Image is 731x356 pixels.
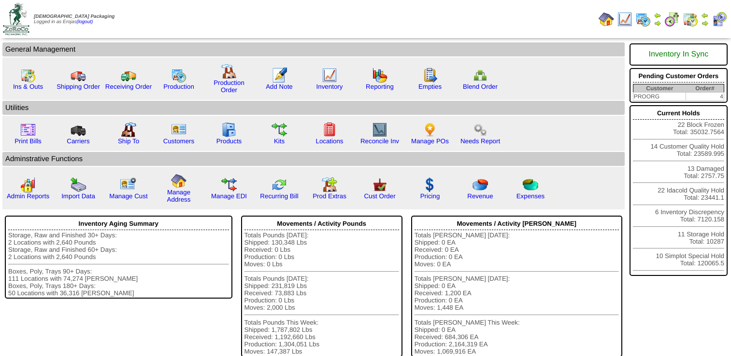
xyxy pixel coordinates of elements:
[3,3,29,35] img: zoroco-logo-small.webp
[473,177,488,192] img: pie_chart.png
[171,173,186,189] img: home.gif
[14,137,42,145] a: Print Bills
[34,14,115,19] span: [DEMOGRAPHIC_DATA] Packaging
[372,68,387,83] img: graph.gif
[20,122,36,137] img: invoice2.gif
[244,232,399,355] div: Totals Pounds [DATE]: Shipped: 130,348 Lbs Received: 0 Lbs Production: 0 Lbs Moves: 0 Lbs Totals ...
[13,83,43,90] a: Ins & Outs
[633,84,686,93] th: Customer
[216,137,242,145] a: Products
[272,177,287,192] img: reconcile.gif
[71,68,86,83] img: truck.gif
[473,68,488,83] img: network.png
[171,122,186,137] img: customers.gif
[71,122,86,137] img: truck3.gif
[167,189,191,203] a: Manage Address
[71,177,86,192] img: import.gif
[211,192,247,200] a: Manage EDI
[20,68,36,83] img: calendarinout.gif
[322,68,337,83] img: line_graph.gif
[272,68,287,83] img: orders.gif
[2,152,625,166] td: Adminstrative Functions
[8,232,229,297] div: Storage, Raw and Finished 30+ Days: 2 Locations with 2,640 Pounds Storage, Raw and Finished 60+ D...
[315,137,343,145] a: Locations
[701,19,709,27] img: arrowright.gif
[372,122,387,137] img: line_graph2.gif
[221,64,237,79] img: factory.gif
[8,218,229,230] div: Inventory Aging Summary
[420,192,440,200] a: Pricing
[316,83,343,90] a: Inventory
[415,218,619,230] div: Movements / Activity [PERSON_NAME]
[422,177,438,192] img: dollar.gif
[244,218,399,230] div: Movements / Activity Pounds
[654,19,661,27] img: arrowright.gif
[422,68,438,83] img: workorder.gif
[463,83,498,90] a: Blend Order
[322,177,337,192] img: prodextras.gif
[2,101,625,115] td: Utilities
[121,68,136,83] img: truck2.gif
[635,12,651,27] img: calendarprod.gif
[272,122,287,137] img: workflow.gif
[467,192,493,200] a: Revenue
[683,12,698,27] img: calendarinout.gif
[20,177,36,192] img: graph2.png
[313,192,346,200] a: Prod Extras
[121,122,136,137] img: factory2.gif
[322,122,337,137] img: locations.gif
[105,83,152,90] a: Receiving Order
[360,137,399,145] a: Reconcile Inv
[57,83,100,90] a: Shipping Order
[67,137,89,145] a: Carriers
[686,84,724,93] th: Order#
[221,122,237,137] img: cabinet.gif
[266,83,293,90] a: Add Note
[701,12,709,19] img: arrowleft.gif
[617,12,632,27] img: line_graph.gif
[633,45,724,64] div: Inventory In Sync
[516,192,545,200] a: Expenses
[171,68,186,83] img: calendarprod.gif
[214,79,244,94] a: Production Order
[260,192,298,200] a: Recurring Bill
[364,192,395,200] a: Cust Order
[686,93,724,101] td: 4
[654,12,661,19] img: arrowleft.gif
[163,137,194,145] a: Customers
[61,192,95,200] a: Import Data
[118,137,139,145] a: Ship To
[415,232,619,355] div: Totals [PERSON_NAME] [DATE]: Shipped: 0 EA Received: 0 EA Production: 0 EA Moves: 0 EA Totals [PE...
[633,107,724,120] div: Current Holds
[76,19,93,25] a: (logout)
[163,83,194,90] a: Production
[633,70,724,82] div: Pending Customer Orders
[34,14,115,25] span: Logged in as Erojas
[221,177,237,192] img: edi.gif
[411,137,449,145] a: Manage POs
[599,12,614,27] img: home.gif
[274,137,285,145] a: Kits
[7,192,49,200] a: Admin Reports
[2,42,625,56] td: General Management
[664,12,680,27] img: calendarblend.gif
[372,177,387,192] img: cust_order.png
[109,192,147,200] a: Manage Cust
[633,93,686,101] td: PROORG
[473,122,488,137] img: workflow.png
[460,137,500,145] a: Needs Report
[712,12,727,27] img: calendarcustomer.gif
[366,83,394,90] a: Reporting
[120,177,138,192] img: managecust.png
[418,83,442,90] a: Empties
[523,177,538,192] img: pie_chart2.png
[422,122,438,137] img: po.png
[630,105,728,276] div: 22 Block Frozen Total: 35032.7564 14 Customer Quality Hold Total: 23589.995 13 Damaged Total: 275...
